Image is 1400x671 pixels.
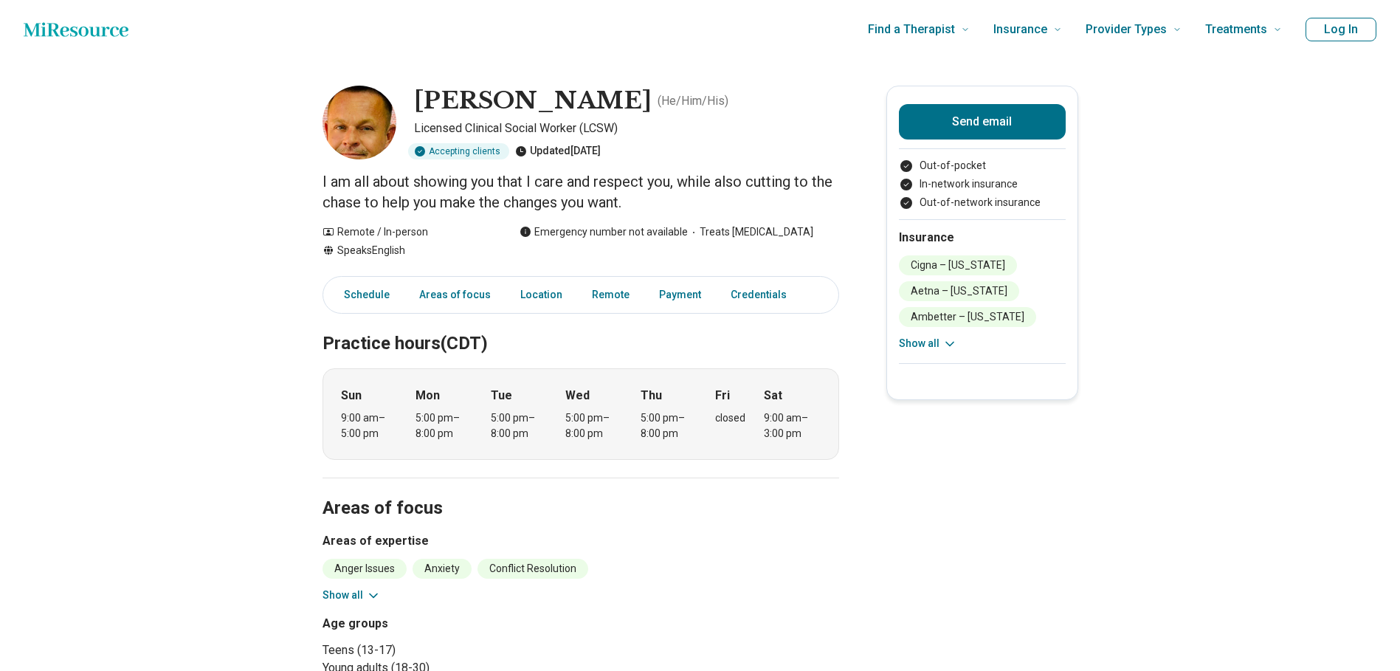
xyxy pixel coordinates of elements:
h3: Areas of expertise [323,532,839,550]
strong: Mon [415,387,440,405]
li: Out-of-pocket [899,158,1066,173]
li: Aetna – [US_STATE] [899,281,1019,301]
a: Home page [24,15,128,44]
li: Anger Issues [323,559,407,579]
li: In-network insurance [899,176,1066,192]
div: 5:00 pm – 8:00 pm [415,410,472,441]
h3: Age groups [323,615,575,633]
strong: Tue [491,387,512,405]
strong: Fri [715,387,730,405]
a: Remote [583,280,638,310]
a: Schedule [326,280,399,310]
h1: [PERSON_NAME] [414,86,652,117]
div: 5:00 pm – 8:00 pm [491,410,548,441]
ul: Payment options [899,158,1066,210]
span: Find a Therapist [868,19,955,40]
a: Areas of focus [410,280,500,310]
img: Jason Cates, Licensed Clinical Social Worker (LCSW) [323,86,396,159]
a: Payment [650,280,710,310]
div: Speaks English [323,243,490,258]
li: Cigna – [US_STATE] [899,255,1017,275]
div: Remote / In-person [323,224,490,240]
li: Teens (13-17) [323,641,575,659]
div: Updated [DATE] [515,143,601,159]
button: Log In [1306,18,1376,41]
span: Insurance [993,19,1047,40]
div: Emergency number not available [520,224,688,240]
button: Show all [899,336,957,351]
div: closed [715,410,745,426]
a: Credentials [722,280,804,310]
button: Show all [323,588,381,603]
p: I am all about showing you that I care and respect you, while also cutting to the chase to help y... [323,171,839,213]
a: Location [511,280,571,310]
li: Conflict Resolution [477,559,588,579]
div: When does the program meet? [323,368,839,460]
li: Out-of-network insurance [899,195,1066,210]
h2: Areas of focus [323,461,839,521]
div: Accepting clients [408,143,509,159]
p: Licensed Clinical Social Worker (LCSW) [414,120,839,137]
p: ( He/Him/His ) [658,92,728,110]
strong: Thu [641,387,662,405]
h2: Practice hours (CDT) [323,296,839,357]
div: 5:00 pm – 8:00 pm [565,410,622,441]
div: 9:00 am – 5:00 pm [341,410,398,441]
strong: Sat [764,387,782,405]
div: 5:00 pm – 8:00 pm [641,410,697,441]
li: Ambetter – [US_STATE] [899,307,1036,327]
span: Treats [MEDICAL_DATA] [688,224,813,240]
li: Anxiety [413,559,472,579]
span: Provider Types [1086,19,1167,40]
button: Send email [899,104,1066,140]
span: Treatments [1205,19,1267,40]
strong: Sun [341,387,362,405]
strong: Wed [565,387,590,405]
h2: Insurance [899,229,1066,247]
div: 9:00 am – 3:00 pm [764,410,821,441]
